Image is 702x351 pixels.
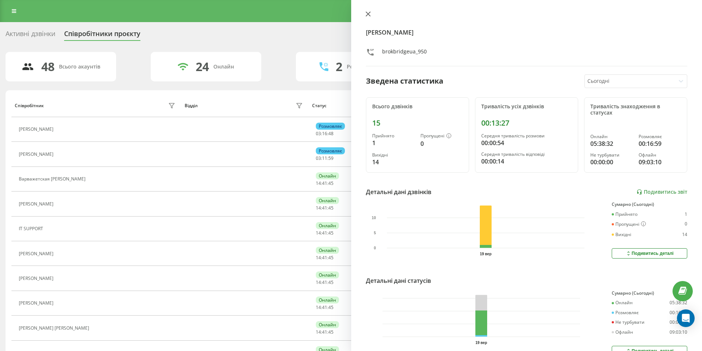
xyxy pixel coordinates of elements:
div: Детальні дані дзвінків [366,187,432,196]
div: 00:00:54 [481,138,572,147]
div: Онлайн [213,64,234,70]
span: 14 [316,304,321,310]
div: Офлайн [639,152,681,158]
span: 41 [322,230,327,236]
div: Розмовляє [639,134,681,139]
div: Онлайн [590,134,633,139]
div: Онлайн [316,321,339,328]
div: : : [316,255,333,260]
div: Статус [312,103,326,108]
div: Зведена статистика [366,76,443,87]
span: 41 [322,255,327,261]
h4: [PERSON_NAME] [366,28,688,37]
text: 10 [371,216,376,220]
span: 41 [322,329,327,335]
div: Прийнято [612,212,638,217]
div: Подивитись деталі [625,250,674,256]
div: 1 [685,212,687,217]
div: Розмовляють [347,64,383,70]
div: Онлайн [316,271,339,278]
div: Не турбувати [612,320,645,325]
div: Вихідні [372,152,415,158]
div: Детальні дані статусів [366,276,431,285]
div: IT SUPPORT [19,226,45,231]
text: 19 вер [480,252,492,256]
div: [PERSON_NAME] [19,201,55,207]
div: [PERSON_NAME] [19,251,55,256]
div: : : [316,131,333,136]
span: 41 [322,304,327,310]
div: Середня тривалість відповіді [481,152,572,157]
span: 48 [328,130,333,137]
div: Відділ [185,103,198,108]
div: Всього дзвінків [372,103,463,110]
span: 14 [316,329,321,335]
div: Онлайн [316,222,339,229]
div: 00:16:59 [639,139,681,148]
div: 05:38:32 [670,300,687,305]
div: [PERSON_NAME] [19,301,55,306]
div: 1 [372,138,415,147]
span: 03 [316,130,321,137]
div: 09:03:10 [670,330,687,335]
span: 14 [316,255,321,261]
span: 45 [328,205,333,211]
div: Тривалість усіх дзвінків [481,103,572,110]
div: Співробітник [15,103,44,108]
div: Open Intercom Messenger [677,309,695,327]
div: Онлайн [316,172,339,179]
div: Сумарно (Сьогодні) [612,291,687,296]
div: : : [316,305,333,310]
div: : : [316,280,333,285]
div: Онлайн [316,247,339,254]
div: Прийнято [372,133,415,138]
div: brokbridgeua_950 [382,48,427,59]
span: 45 [328,255,333,261]
div: Не турбувати [590,152,633,158]
text: 5 [374,231,376,235]
div: 24 [196,60,209,74]
span: 59 [328,155,333,161]
div: 09:03:10 [639,158,681,166]
span: 41 [322,279,327,285]
div: 0 [685,221,687,227]
div: Онлайн [316,296,339,303]
div: : : [316,156,333,161]
div: 0 [420,139,463,148]
div: Розмовляє [612,310,639,315]
span: 45 [328,279,333,285]
span: 45 [328,304,333,310]
div: [PERSON_NAME] [19,127,55,132]
div: 14 [682,232,687,237]
div: 05:38:32 [590,139,633,148]
a: Подивитись звіт [636,189,687,195]
div: 00:00:00 [670,320,687,325]
span: 14 [316,279,321,285]
div: 00:13:27 [481,119,572,127]
div: : : [316,330,333,335]
div: Вихідні [612,232,631,237]
div: [PERSON_NAME] [19,152,55,157]
div: : : [316,231,333,236]
div: Активні дзвінки [6,30,55,41]
div: 2 [336,60,342,74]
div: [PERSON_NAME] [19,276,55,281]
text: 0 [374,246,376,250]
div: Пропущені [612,221,646,227]
div: Офлайн [612,330,633,335]
span: 14 [316,230,321,236]
div: 15 [372,119,463,127]
span: 14 [316,180,321,186]
div: Всього акаунтів [59,64,100,70]
span: 11 [322,155,327,161]
div: Пропущені [420,133,463,139]
div: : : [316,206,333,211]
div: 00:00:00 [590,158,633,166]
div: : : [316,181,333,186]
span: 45 [328,180,333,186]
div: Онлайн [612,300,633,305]
div: Співробітники проєкту [64,30,140,41]
span: 03 [316,155,321,161]
div: 00:16:59 [670,310,687,315]
span: 41 [322,205,327,211]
